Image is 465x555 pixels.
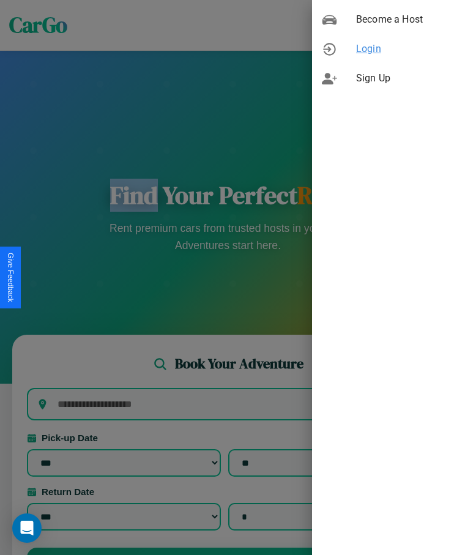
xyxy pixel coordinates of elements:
div: Give Feedback [6,253,15,302]
div: Sign Up [312,64,465,93]
div: Become a Host [312,5,465,34]
div: Login [312,34,465,64]
span: Become a Host [356,12,455,27]
span: Sign Up [356,71,455,86]
div: Open Intercom Messenger [12,513,42,543]
span: Login [356,42,455,56]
